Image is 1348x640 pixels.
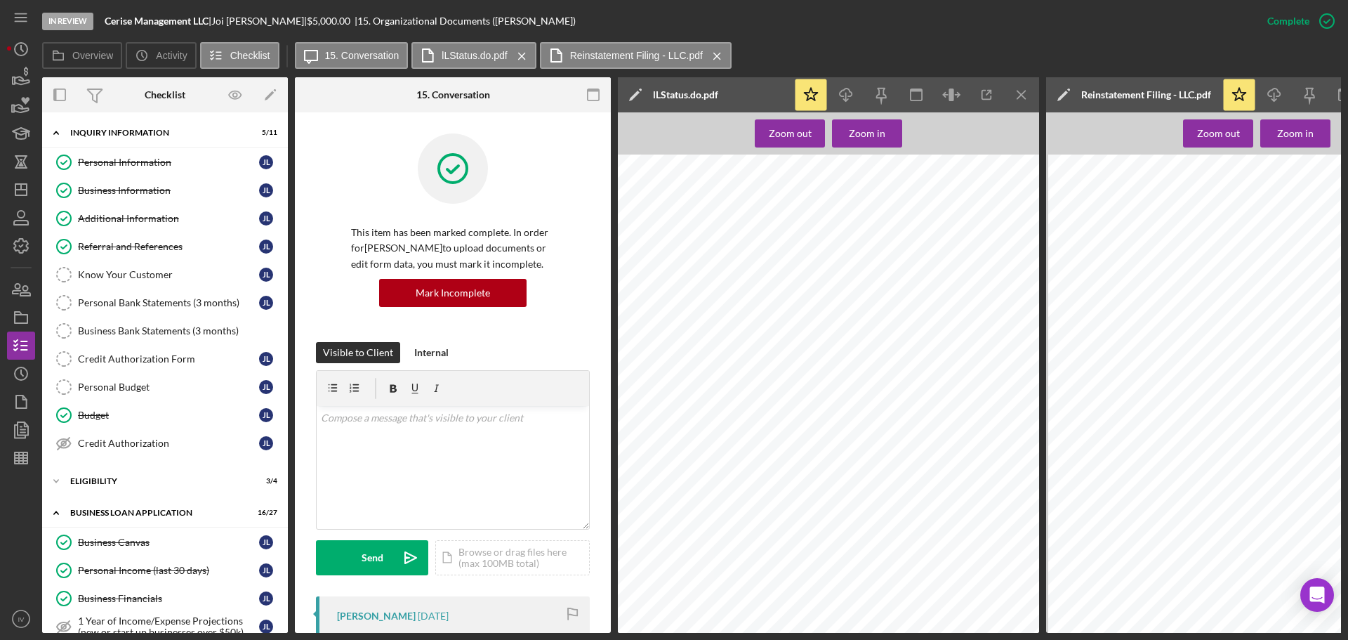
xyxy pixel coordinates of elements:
div: Business Canvas [78,537,259,548]
div: Budget [78,410,259,421]
span: The LLC is to have perpetual existence [659,430,787,438]
div: Personal Information [78,157,259,168]
span: [URL][DOMAIN_NAME] [1132,188,1233,197]
span: Name and business addresses of all the managers and any member having the authority of manager: [659,443,991,451]
div: J L [259,296,273,310]
div: BUSINESS LOAN APPLICATION [70,509,242,517]
span: Purpose for which the Limited Liability Company is organized: [658,406,851,414]
span: Registered Agent’s Name and Registered Office Address: [658,353,854,360]
span: Services [1212,315,1248,325]
span: [PERSON_NAME] [668,369,726,376]
div: Checklist [145,89,185,100]
text: IV [18,615,25,623]
span: ) [1320,537,1323,547]
b: Cerise Management LLC [105,15,209,27]
span: “The transaction of any or all lawful business for which Limited Liability Companies may be organ... [659,416,1021,424]
div: J L [259,268,273,282]
span: 1. [642,263,649,271]
button: IV [7,605,35,633]
div: | [105,15,211,27]
div: J L [259,380,273,394]
button: Zoom out [1183,119,1253,148]
span: Your application for LLC Reinstatement has [1085,440,1276,450]
button: Zoom in [832,119,902,148]
span: entering the Packet Number and Authorization [1085,489,1290,499]
div: Business Financials [78,593,259,604]
button: Mark Incomplete [379,279,527,307]
span: ID [1055,323,1064,332]
div: J L [259,408,273,422]
span: Number at the following Web address: [1085,505,1254,515]
span: [PERSON_NAME] [697,217,753,224]
span: [URL][DOMAIN_NAME] [1088,537,1195,547]
span: Vehicles, [1128,306,1166,315]
a: Personal InformationJL [49,148,281,176]
span: ) [1223,188,1226,197]
span: [URL][DOMAIN_NAME] [1101,241,1202,250]
a: Know Your CustomerJL [49,261,281,289]
button: Zoom out [755,119,825,148]
a: Credit AuthorizationJL [49,429,281,457]
span: Name and Address of Organizer [658,597,769,605]
div: Open Intercom Messenger [1300,578,1334,612]
button: Reinstatement Filing - LLC.pdf [540,42,732,69]
button: Activity [126,42,196,69]
span: Limited Liability Company Name: [659,263,763,271]
span: Dated: [658,631,679,639]
label: lLStatus.do.pdf [442,50,507,61]
div: Know Your Customer [78,269,259,280]
div: Zoom out [1197,119,1240,148]
label: Activity [156,50,187,61]
span: Liability Division [642,232,682,239]
span: [STREET_ADDRESS] [668,379,739,386]
div: INQUIRY INFORMATION [70,129,242,137]
span: ( [1161,261,1163,270]
div: ELIGIBILITY [70,477,242,485]
div: Additional Information [78,213,259,224]
div: Zoom in [849,119,885,148]
span: 13786003 [1093,627,1135,636]
div: $5,000.00 [307,15,355,27]
span: Filing Fee: [758,222,791,229]
div: J L [259,211,273,226]
span: [GEOGRAPHIC_DATA]-4202 [668,389,759,396]
label: 15. Conversation [325,50,399,61]
div: Send [362,540,383,575]
div: Zoom out [769,119,812,148]
div: J L [259,620,273,634]
span: Receipt [1085,402,1120,412]
span: [GEOGRAPHIC_DATA], IL 60605 [657,513,730,518]
div: 1 Year of Income/Expense Projections (new or start up businesses over $50k) [78,615,259,638]
span: www. [642,240,656,247]
span: [URL][DOMAIN_NAME] [1225,275,1326,284]
span: LLC-5.5 [657,183,719,200]
span: g [669,240,673,247]
span: 3. [642,337,648,345]
span: Search [DOMAIN_NAME]... [1231,255,1322,262]
div: Visible to Client [323,342,393,363]
div: J L [259,563,273,577]
button: Checklist [200,42,279,69]
button: lLStatus.do.pdf [411,42,536,69]
a: Personal BudgetJL [49,373,281,401]
span: Titles [1128,323,1151,332]
div: Internal [414,342,449,363]
span: SXH [814,241,829,248]
a: Credit Authorization FormJL [49,345,281,373]
a: Referral and ReferencesJL [49,233,281,261]
span: ( [1085,537,1088,547]
span: Reinstatement Filing - LLC [1085,353,1220,366]
span: $ [813,222,817,229]
div: Referral and References [78,241,259,252]
a: Additional InformationJL [49,204,281,233]
button: Internal [407,342,456,363]
span: ards [1052,332,1071,341]
button: 15. Conversation [295,42,409,69]
div: Reinstatement Filing - LLC.pdf [1081,89,1211,100]
span: Address of Principal Place of Business where records of the company will be kept: [659,294,939,302]
span: [URL][DOMAIN_NAME] [1163,261,1264,270]
span: icenses [1051,314,1083,323]
span: v [675,240,679,247]
span: [GEOGRAPHIC_DATA], [GEOGRAPHIC_DATA] 60707 [659,320,830,327]
button: Send [316,540,428,575]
